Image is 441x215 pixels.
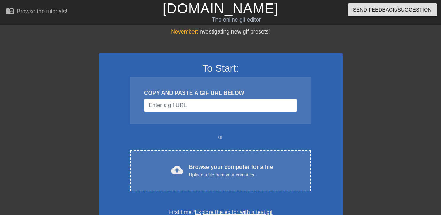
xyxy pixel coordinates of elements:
input: Username [144,99,297,112]
div: or [117,133,325,141]
div: The online gif editor [151,16,322,24]
span: cloud_upload [171,164,183,176]
div: Browse the tutorials! [17,8,67,14]
a: Explore the editor with a test gif [195,209,272,215]
span: menu_book [6,7,14,15]
a: Browse the tutorials! [6,7,67,17]
button: Send Feedback/Suggestion [348,3,437,16]
a: [DOMAIN_NAME] [162,1,279,16]
span: Send Feedback/Suggestion [353,6,432,14]
div: Investigating new gif presets! [99,28,343,36]
h3: To Start: [108,62,334,74]
span: November: [171,29,198,35]
div: Browse your computer for a file [189,163,273,178]
div: Upload a file from your computer [189,171,273,178]
div: COPY AND PASTE A GIF URL BELOW [144,89,297,97]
